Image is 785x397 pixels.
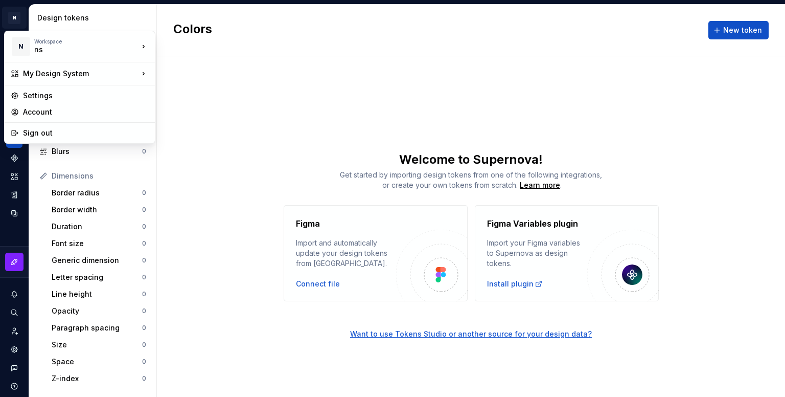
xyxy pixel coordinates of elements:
[23,128,149,138] div: Sign out
[34,45,121,55] div: ns
[34,38,138,45] div: Workspace
[23,107,149,117] div: Account
[23,91,149,101] div: Settings
[23,69,138,79] div: My Design System
[12,37,30,56] div: N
